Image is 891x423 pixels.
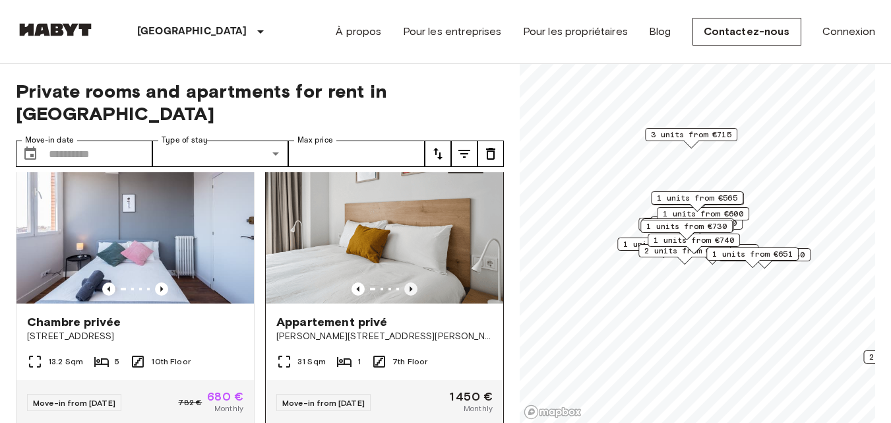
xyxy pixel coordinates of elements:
[649,24,671,40] a: Blog
[657,192,737,204] span: 1 units from €565
[638,218,731,238] div: Map marker
[155,282,168,296] button: Previous image
[645,128,737,148] div: Map marker
[178,397,202,408] span: 782 €
[25,135,74,146] label: Move-in date
[276,314,388,330] span: Appartement privé
[642,218,734,239] div: Map marker
[451,141,477,167] button: tune
[692,18,801,46] a: Contactez-nous
[450,391,493,403] span: 1 450 €
[404,282,417,296] button: Previous image
[403,24,502,40] a: Pour les entreprises
[137,24,247,40] p: [GEOGRAPHIC_DATA]
[657,207,749,228] div: Map marker
[27,330,243,343] span: [STREET_ADDRESS]
[151,356,191,368] span: 10th Floor
[17,141,44,167] button: Choose date
[115,356,119,368] span: 5
[102,282,115,296] button: Previous image
[706,247,799,268] div: Map marker
[297,135,333,146] label: Max price
[297,356,326,368] span: 31 Sqm
[640,220,733,240] div: Map marker
[282,398,365,408] span: Move-in from [DATE]
[524,405,582,420] a: Mapbox logo
[214,403,243,414] span: Monthly
[276,330,493,343] span: [PERSON_NAME][STREET_ADDRESS][PERSON_NAME][PERSON_NAME]
[392,356,427,368] span: 7th Floor
[464,403,493,414] span: Monthly
[425,141,451,167] button: tune
[266,145,503,304] img: Marketing picture of unit ES-15-102-733-001
[16,23,95,36] img: Habyt
[644,245,725,257] span: 2 units from €500
[623,238,704,250] span: 1 units from €750
[712,248,793,260] span: 1 units from €651
[16,145,254,304] img: Marketing picture of unit ES-15-048-001-02H
[207,391,243,403] span: 680 €
[650,216,743,237] div: Map marker
[638,244,731,265] div: Map marker
[663,208,743,220] span: 1 units from €600
[648,219,728,231] span: 1 units from €515
[724,249,805,261] span: 1 units from €680
[523,24,628,40] a: Pour les propriétaires
[16,80,504,125] span: Private rooms and apartments for rent in [GEOGRAPHIC_DATA]
[648,234,740,254] div: Map marker
[822,24,875,40] a: Connexion
[656,217,737,229] span: 1 units from €700
[357,356,361,368] span: 1
[336,24,381,40] a: À propos
[646,220,727,232] span: 1 units from €730
[352,282,365,296] button: Previous image
[33,398,115,408] span: Move-in from [DATE]
[162,135,208,146] label: Type of stay
[651,191,743,212] div: Map marker
[27,314,121,330] span: Chambre privée
[651,129,731,141] span: 3 units from €715
[654,234,734,246] span: 1 units from €740
[477,141,504,167] button: tune
[617,238,710,258] div: Map marker
[48,356,83,368] span: 13.2 Sqm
